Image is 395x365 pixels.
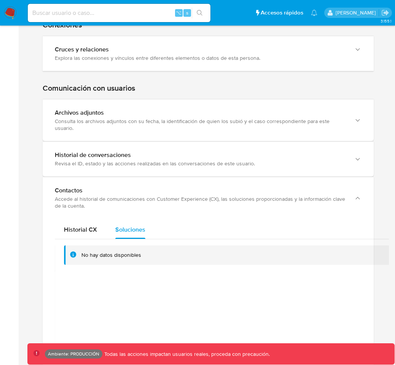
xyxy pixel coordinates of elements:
div: Archivos adjuntos [55,109,346,117]
span: s [186,9,188,16]
button: Archivos adjuntosConsulta los archivos adjuntos con su fecha, la identificación de quien los subi... [43,99,374,141]
span: Accesos rápidos [261,9,303,17]
div: Explora las conexiones y vínculos entre diferentes elementos o datos de esta persona. [55,54,346,61]
a: Salir [381,9,389,17]
a: Notificaciones [311,10,317,16]
span: 3.155.1 [381,18,391,24]
input: Buscar usuario o caso... [28,8,210,18]
span: ⌥ [176,9,182,16]
h1: Conexiones [43,20,374,30]
b: Cruces y relaciones [55,45,109,54]
button: Cruces y relacionesExplora las conexiones y vínculos entre diferentes elementos o datos de esta p... [43,36,374,71]
button: search-icon [192,8,207,18]
div: Consulta los archivos adjuntos con su fecha, la identificación de quien los subió y el caso corre... [55,118,346,131]
h1: Comunicación con usuarios [43,83,374,93]
p: Todas las acciones impactan usuarios reales, proceda con precaución. [102,351,270,358]
p: juan.caicedocastro@mercadolibre.com.co [336,9,379,16]
p: Ambiente: PRODUCCIÓN [48,352,99,355]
